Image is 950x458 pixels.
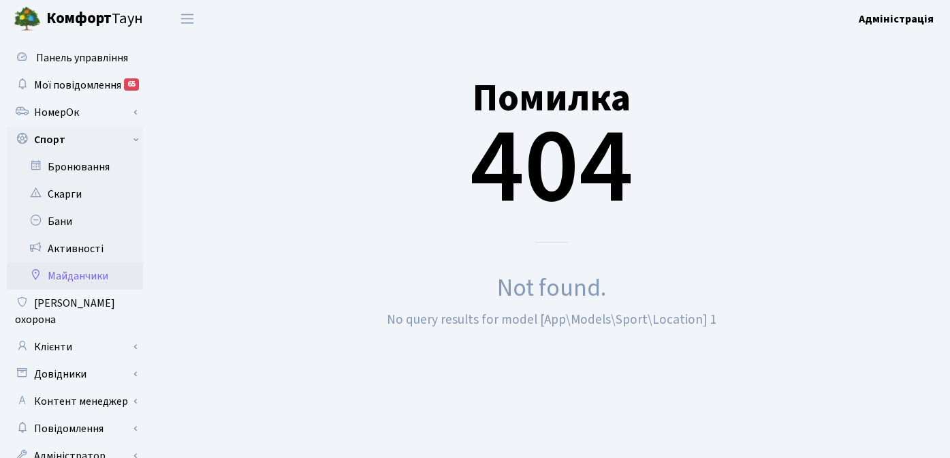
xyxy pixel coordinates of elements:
[34,78,121,93] span: Мої повідомлення
[174,43,930,243] div: 404
[7,388,143,415] a: Контент менеджер
[7,99,143,126] a: НомерОк
[7,126,143,153] a: Спорт
[7,44,143,72] a: Панель управління
[124,78,139,91] div: 65
[7,72,143,99] a: Мої повідомлення65
[174,270,930,307] div: Not found.
[7,153,143,181] a: Бронювання
[7,333,143,361] a: Клієнти
[7,208,143,235] a: Бани
[7,361,143,388] a: Довідники
[387,310,716,329] small: No query results for model [App\Models\Sport\Location] 1
[7,415,143,442] a: Повідомлення
[7,290,143,333] a: [PERSON_NAME] охорона
[7,235,143,262] a: Активності
[859,11,934,27] a: Адміністрація
[859,12,934,27] b: Адміністрація
[473,72,631,125] small: Помилка
[46,7,143,31] span: Таун
[14,5,41,33] img: logo.png
[7,181,143,208] a: Скарги
[170,7,204,30] button: Переключити навігацію
[7,262,143,290] a: Майданчики
[36,50,128,65] span: Панель управління
[46,7,112,29] b: Комфорт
